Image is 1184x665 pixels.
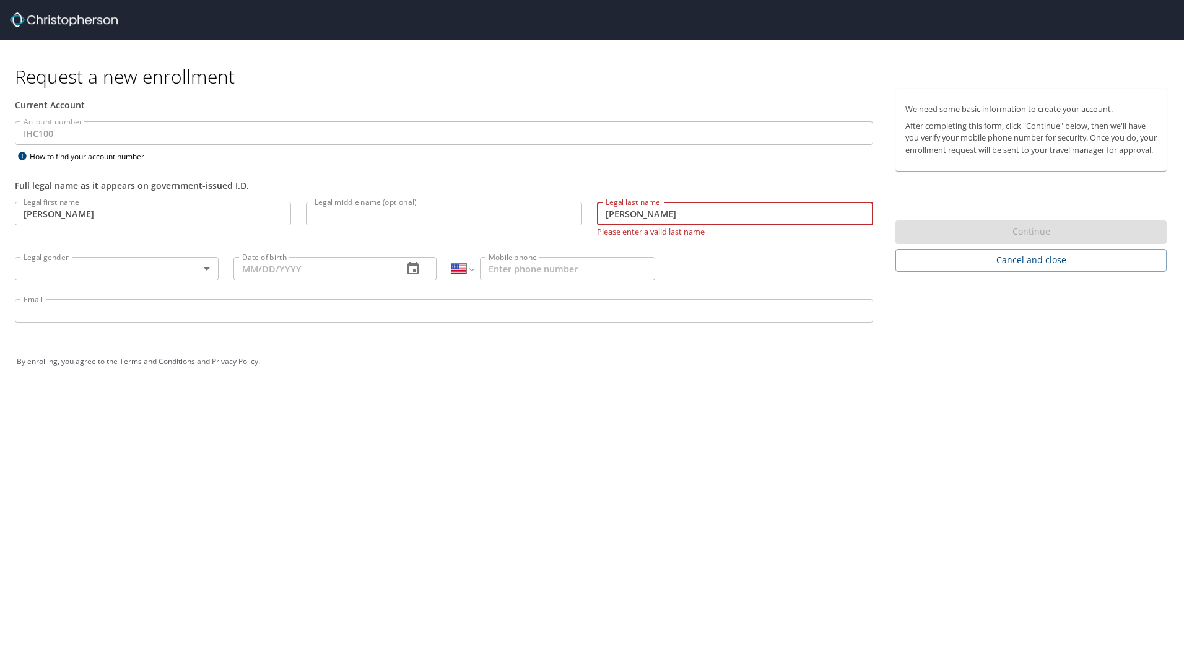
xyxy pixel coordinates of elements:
div: How to find your account number [15,149,170,164]
h1: Request a new enrollment [15,64,1177,89]
a: Privacy Policy [212,356,258,367]
button: Cancel and close [895,249,1167,272]
p: Please enter a valid last name [597,225,873,237]
input: MM/DD/YYYY [233,257,394,280]
span: Cancel and close [905,253,1157,268]
div: Full legal name as it appears on government-issued I.D. [15,179,873,192]
div: ​ [15,257,219,280]
div: By enrolling, you agree to the and . [17,346,1167,377]
div: Current Account [15,98,873,111]
p: After completing this form, click "Continue" below, then we'll have you verify your mobile phone ... [905,120,1157,156]
a: Terms and Conditions [120,356,195,367]
img: cbt logo [10,12,118,27]
p: We need some basic information to create your account. [905,103,1157,115]
input: Enter phone number [480,257,655,280]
